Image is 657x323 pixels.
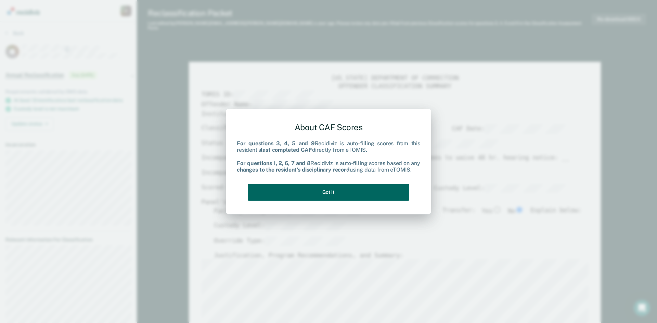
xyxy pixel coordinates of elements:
[237,140,420,173] div: Recidiviz is auto-filling scores from this resident's directly from eTOMIS. Recidiviz is auto-fil...
[237,117,420,138] div: About CAF Scores
[248,184,409,201] button: Got it
[237,140,315,147] b: For questions 3, 4, 5 and 9
[237,166,350,173] b: changes to the resident's disciplinary record
[237,160,310,166] b: For questions 1, 2, 6, 7 and 8
[261,147,312,153] b: last completed CAF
